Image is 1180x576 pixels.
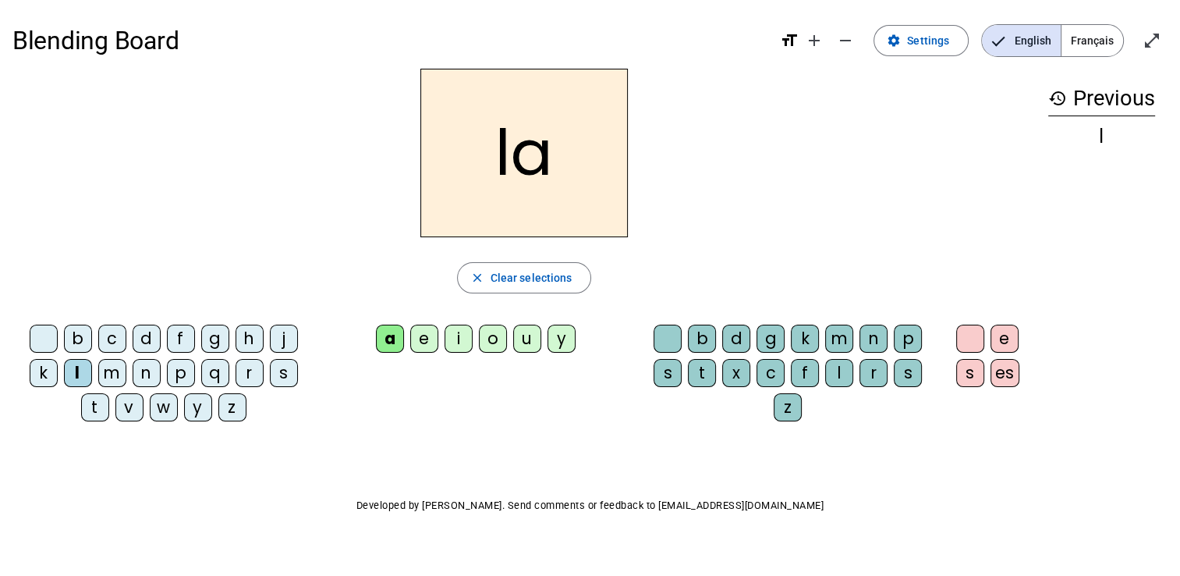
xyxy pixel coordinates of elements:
[825,359,853,387] div: l
[64,359,92,387] div: l
[270,359,298,387] div: s
[98,359,126,387] div: m
[64,325,92,353] div: b
[410,325,438,353] div: e
[236,359,264,387] div: r
[491,268,572,287] span: Clear selections
[167,325,195,353] div: f
[907,31,949,50] span: Settings
[133,325,161,353] div: d
[757,325,785,353] div: g
[654,359,682,387] div: s
[757,359,785,387] div: c
[780,31,799,50] mat-icon: format_size
[150,393,178,421] div: w
[799,25,830,56] button: Increase font size
[1048,81,1155,116] h3: Previous
[133,359,161,387] div: n
[894,325,922,353] div: p
[1136,25,1168,56] button: Enter full screen
[115,393,144,421] div: v
[722,325,750,353] div: d
[990,359,1019,387] div: es
[1143,31,1161,50] mat-icon: open_in_full
[457,262,592,293] button: Clear selections
[376,325,404,353] div: a
[774,393,802,421] div: z
[1048,127,1155,146] div: l
[12,16,767,66] h1: Blending Board
[956,359,984,387] div: s
[420,69,628,237] h2: la
[688,325,716,353] div: b
[722,359,750,387] div: x
[688,359,716,387] div: t
[791,359,819,387] div: f
[791,325,819,353] div: k
[445,325,473,353] div: i
[825,325,853,353] div: m
[12,496,1168,515] p: Developed by [PERSON_NAME]. Send comments or feedback to [EMAIL_ADDRESS][DOMAIN_NAME]
[98,325,126,353] div: c
[167,359,195,387] div: p
[184,393,212,421] div: y
[236,325,264,353] div: h
[873,25,969,56] button: Settings
[981,24,1124,57] mat-button-toggle-group: Language selection
[81,393,109,421] div: t
[547,325,576,353] div: y
[513,325,541,353] div: u
[1061,25,1123,56] span: Français
[1048,89,1067,108] mat-icon: history
[830,25,861,56] button: Decrease font size
[30,359,58,387] div: k
[982,25,1061,56] span: English
[201,325,229,353] div: g
[836,31,855,50] mat-icon: remove
[270,325,298,353] div: j
[805,31,824,50] mat-icon: add
[894,359,922,387] div: s
[201,359,229,387] div: q
[479,325,507,353] div: o
[218,393,246,421] div: z
[859,359,888,387] div: r
[990,325,1019,353] div: e
[470,271,484,285] mat-icon: close
[887,34,901,48] mat-icon: settings
[859,325,888,353] div: n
